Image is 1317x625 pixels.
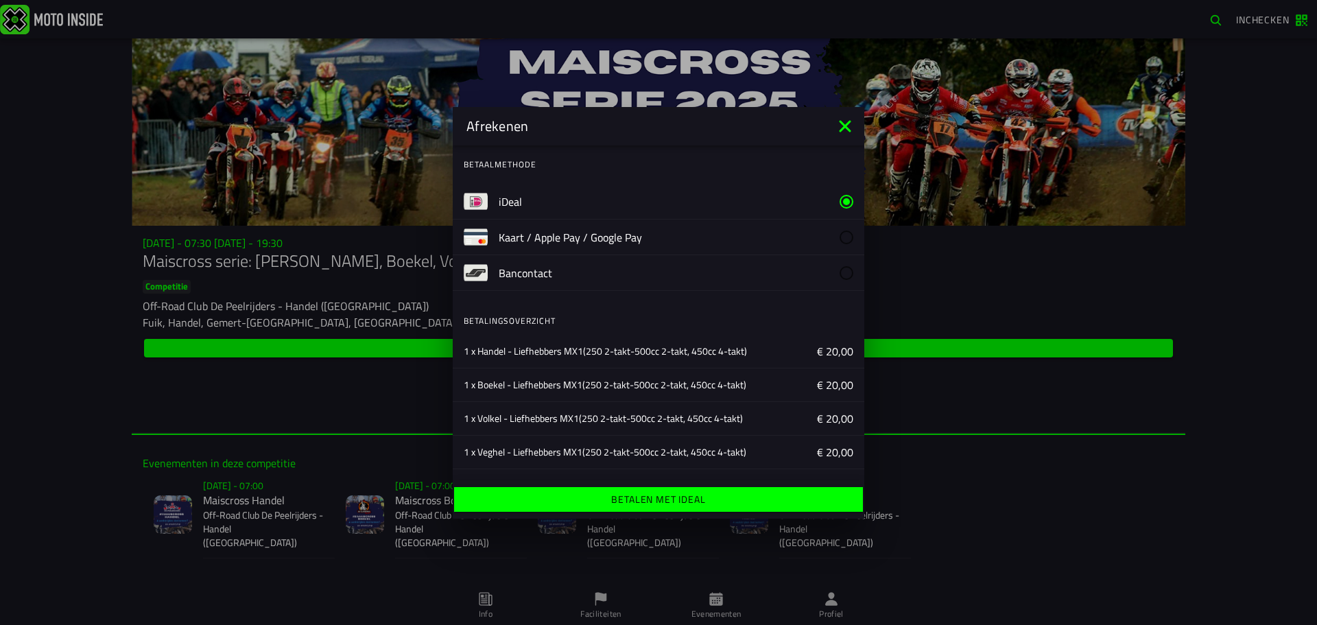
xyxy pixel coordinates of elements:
ion-label: € 20,00 [817,377,853,393]
ion-title: Afrekenen [453,116,834,137]
ion-text: 1 x Boekel - Liefhebbers MX1(250 2-takt-500cc 2-takt, 450cc 4-takt) [464,378,746,392]
ion-label: € 5,00 [823,477,853,494]
ion-label: Betalen met iDeal [611,495,705,504]
ion-label: Betalingsoverzicht [464,315,864,327]
ion-text: 1 x Veghel - Liefhebbers MX1(250 2-takt-500cc 2-takt, 450cc 4-takt) [464,445,746,459]
ion-radio: Kaart / Apple Pay / Google Pay [499,220,853,255]
img: ideal [464,189,488,213]
ion-text: 1 x Handel - Liefhebbers MX1(250 2-takt-500cc 2-takt, 450cc 4-takt) [464,344,747,358]
img: payment-card [464,225,488,249]
ion-text: 1 x Volkel - Liefhebbers MX1(250 2-takt-500cc 2-takt, 450cc 4-takt) [464,412,743,425]
ion-label: € 20,00 [817,410,853,427]
ion-text: 1 x Startnummerset (Verplicht) [464,479,589,493]
ion-radio: iDeal [499,184,853,219]
ion-radio: Bancontact [499,255,853,290]
ion-label: Betaalmethode [464,158,864,171]
ion-label: € 20,00 [817,343,853,359]
img: bancontact [464,261,488,285]
ion-label: € 20,00 [817,444,853,460]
